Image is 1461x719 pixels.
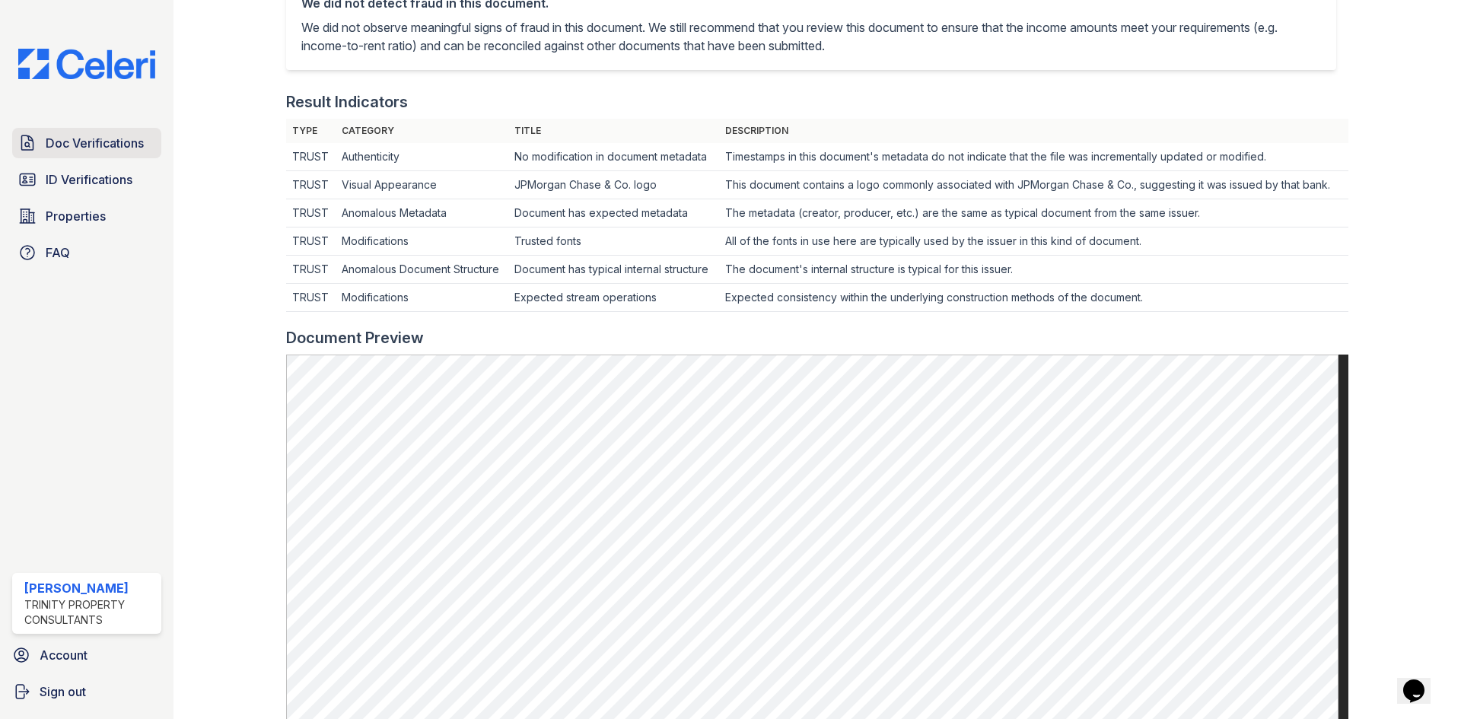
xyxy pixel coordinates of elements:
[301,18,1321,55] p: We did not observe meaningful signs of fraud in this document. We still recommend that you review...
[336,171,508,199] td: Visual Appearance
[286,91,408,113] div: Result Indicators
[508,143,718,171] td: No modification in document metadata
[12,201,161,231] a: Properties
[336,143,508,171] td: Authenticity
[508,171,718,199] td: JPMorgan Chase & Co. logo
[336,227,508,256] td: Modifications
[286,143,336,171] td: TRUST
[6,676,167,707] a: Sign out
[286,199,336,227] td: TRUST
[40,646,88,664] span: Account
[46,243,70,262] span: FAQ
[719,143,1348,171] td: Timestamps in this document's metadata do not indicate that the file was incrementally updated or...
[336,256,508,284] td: Anomalous Document Structure
[286,119,336,143] th: Type
[6,640,167,670] a: Account
[24,579,155,597] div: [PERSON_NAME]
[719,256,1348,284] td: The document's internal structure is typical for this issuer.
[719,119,1348,143] th: Description
[719,227,1348,256] td: All of the fonts in use here are typically used by the issuer in this kind of document.
[336,284,508,312] td: Modifications
[336,199,508,227] td: Anomalous Metadata
[508,227,718,256] td: Trusted fonts
[40,682,86,701] span: Sign out
[719,199,1348,227] td: The metadata (creator, producer, etc.) are the same as typical document from the same issuer.
[286,327,424,348] div: Document Preview
[508,119,718,143] th: Title
[286,256,336,284] td: TRUST
[719,284,1348,312] td: Expected consistency within the underlying construction methods of the document.
[336,119,508,143] th: Category
[12,128,161,158] a: Doc Verifications
[12,237,161,268] a: FAQ
[508,199,718,227] td: Document has expected metadata
[286,227,336,256] td: TRUST
[46,170,132,189] span: ID Verifications
[24,597,155,628] div: Trinity Property Consultants
[508,284,718,312] td: Expected stream operations
[719,171,1348,199] td: This document contains a logo commonly associated with JPMorgan Chase & Co., suggesting it was is...
[1397,658,1446,704] iframe: chat widget
[286,284,336,312] td: TRUST
[508,256,718,284] td: Document has typical internal structure
[286,171,336,199] td: TRUST
[12,164,161,195] a: ID Verifications
[6,49,167,79] img: CE_Logo_Blue-a8612792a0a2168367f1c8372b55b34899dd931a85d93a1a3d3e32e68fde9ad4.png
[46,207,106,225] span: Properties
[46,134,144,152] span: Doc Verifications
